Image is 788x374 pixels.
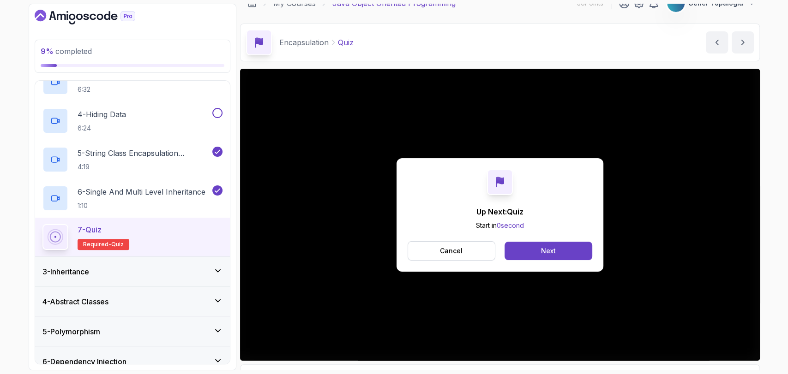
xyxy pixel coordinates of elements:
p: Start in [476,221,524,230]
p: 5 - String Class Encapsulation Exa,Mple [78,148,211,159]
h3: 6 - Dependency Injection [42,356,126,367]
span: completed [41,47,92,56]
p: Up Next: Quiz [476,206,524,217]
span: quiz [111,241,124,248]
button: 3-Inheritance [35,257,230,286]
button: 6-Single And Multi Level Inheritance1:10 [42,185,223,211]
iframe: 7 - Single and Multi Level Inheritance [240,69,760,361]
p: 6:24 [78,124,126,133]
p: Cancel [440,246,463,255]
button: Cancel [408,241,496,261]
p: 4:19 [78,162,211,172]
p: 1:10 [78,201,205,210]
button: Next [505,242,592,260]
p: 6:32 [78,85,211,94]
button: previous content [706,31,728,53]
h3: 3 - Inheritance [42,266,89,277]
span: Required- [83,241,111,248]
button: 5-String Class Encapsulation Exa,Mple4:19 [42,147,223,172]
button: 4-Abstract Classes [35,287,230,316]
button: 3-The Problem With Non Private Fields6:32 [42,69,223,95]
div: Next [541,246,556,255]
h3: 4 - Abstract Classes [42,296,108,307]
a: Dashboard [35,10,156,24]
span: 0 second [497,221,524,229]
p: 4 - Hiding Data [78,109,126,120]
p: 7 - Quiz [78,224,102,235]
p: Encapsulation [279,37,329,48]
p: Quiz [338,37,354,48]
span: 9 % [41,47,54,56]
button: 5-Polymorphism [35,317,230,346]
button: 7-QuizRequired-quiz [42,224,223,250]
p: 6 - Single And Multi Level Inheritance [78,186,205,197]
button: 4-Hiding Data6:24 [42,108,223,134]
button: next content [732,31,754,53]
h3: 5 - Polymorphism [42,326,100,337]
